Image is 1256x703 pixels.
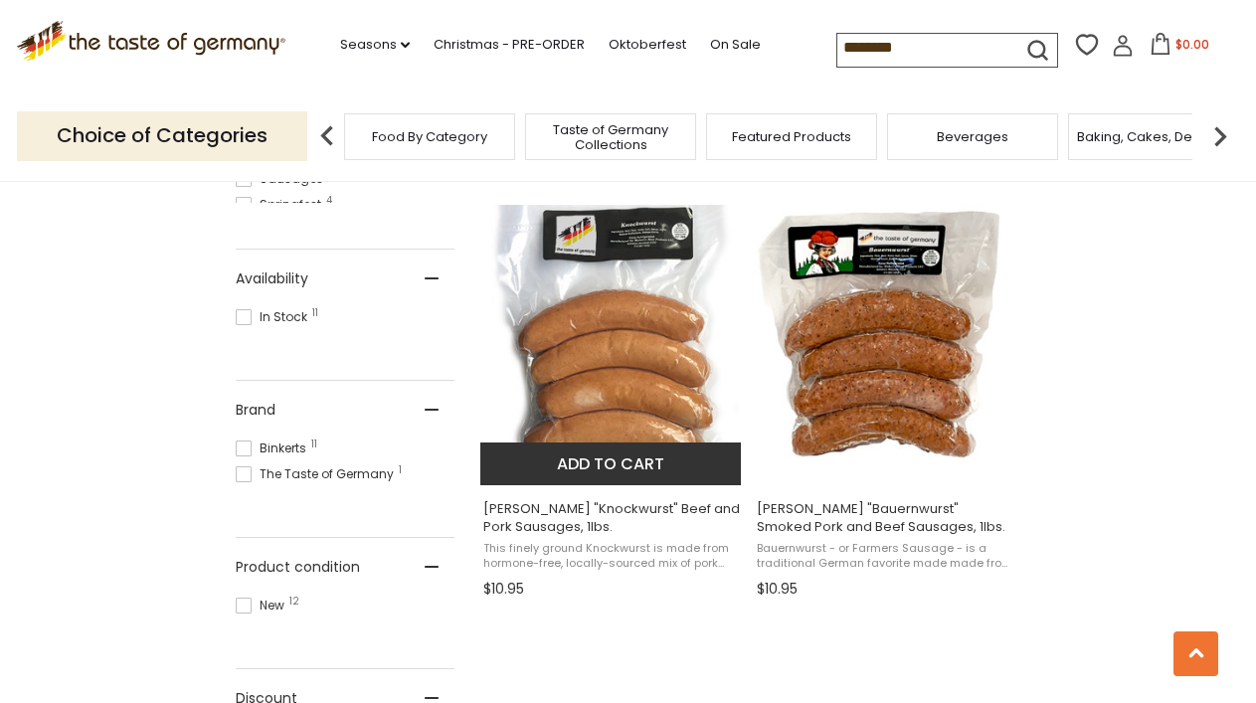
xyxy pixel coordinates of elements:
span: Bauernwurst - or Farmers Sausage - is a traditional German favorite made made from coarsely groun... [757,541,1014,572]
span: [PERSON_NAME] "Knockwurst" Beef and Pork Sausages, 1lbs. [483,500,741,536]
a: Binkert's [754,187,1017,605]
span: 12 [289,597,299,607]
span: $10.95 [483,579,524,600]
span: 4 [326,196,332,206]
span: The Taste of Germany [236,465,400,483]
img: Binkert's "Knockwurst" Beef and Pork Sausages, 1lbs. [480,205,744,468]
a: Christmas - PRE-ORDER [434,34,585,56]
span: New [236,597,290,615]
a: Beverages [937,129,1008,144]
a: Seasons [340,34,410,56]
a: Oktoberfest [609,34,686,56]
span: 11 [312,308,318,318]
a: Featured Products [732,129,851,144]
p: Choice of Categories [17,111,307,160]
img: Binkert's "Bauernwurst" Smoked Pork and Beef Sausages, 1lbs. [754,205,1017,468]
a: Baking, Cakes, Desserts [1077,129,1231,144]
span: [PERSON_NAME] "Bauernwurst" Smoked Pork and Beef Sausages, 1lbs. [757,500,1014,536]
span: $0.00 [1175,36,1209,53]
span: Product condition [236,557,360,578]
span: In Stock [236,308,313,326]
a: Food By Category [372,129,487,144]
img: previous arrow [307,116,347,156]
span: Availability [236,268,308,289]
span: Springfest [236,196,327,214]
img: next arrow [1200,116,1240,156]
span: Brand [236,400,275,421]
a: Taste of Germany Collections [531,122,690,152]
a: On Sale [710,34,761,56]
button: Add to cart [480,442,742,485]
span: 11 [311,439,317,449]
span: $10.95 [757,579,798,600]
button: $0.00 [1138,33,1222,63]
a: Binkert's [480,187,744,605]
span: This finely ground Knockwurst is made from hormone-free, locally-sourced mix of pork and beef, sm... [483,541,741,572]
span: Binkerts [236,439,312,457]
span: 1 [399,465,402,475]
